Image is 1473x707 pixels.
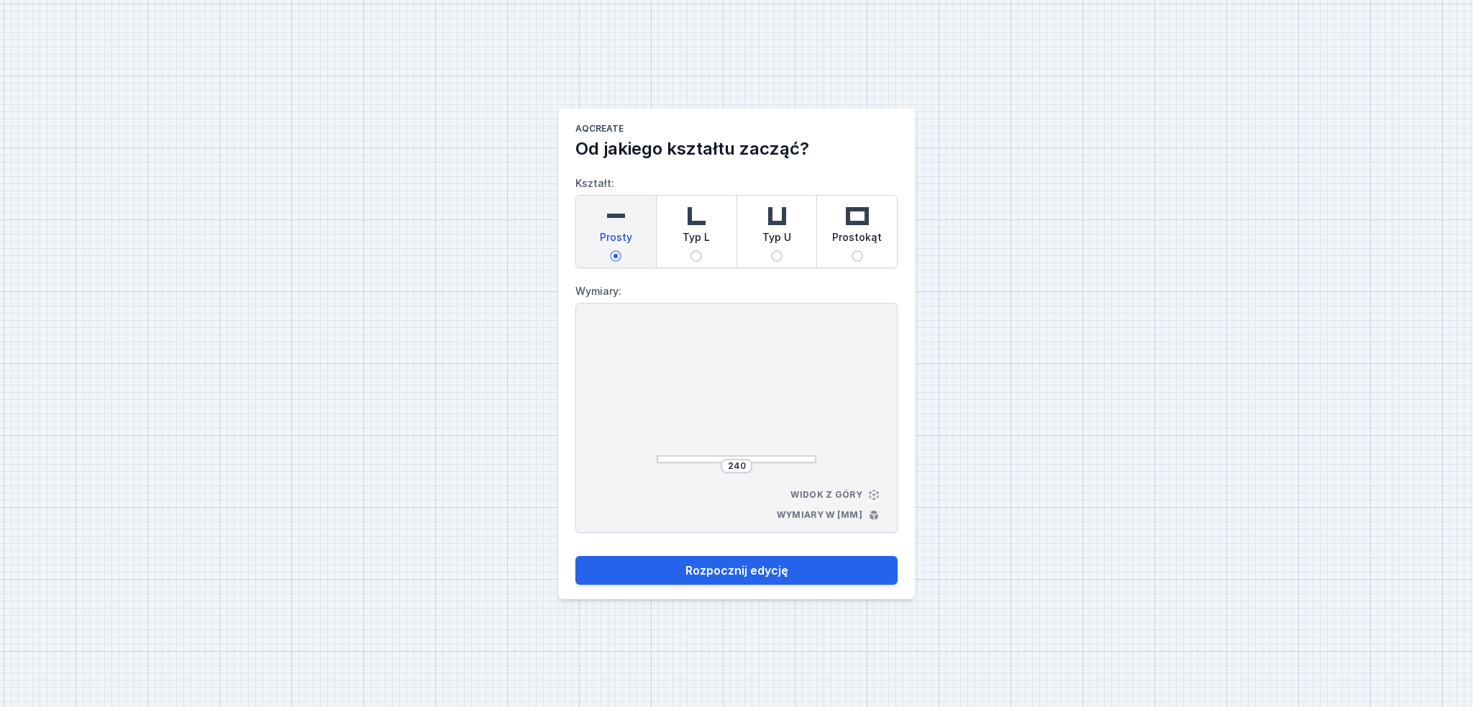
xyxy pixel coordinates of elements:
span: Prosty [600,230,632,250]
img: straight.svg [601,201,630,230]
h2: Od jakiego kształtu zacząć? [575,137,898,160]
input: Prosty [610,250,621,262]
h1: AQcreate [575,123,898,137]
img: u-shaped.svg [762,201,791,230]
input: Prostokąt [852,250,863,262]
img: l-shaped.svg [682,201,711,230]
span: Prostokąt [832,230,882,250]
label: Wymiary: [575,280,898,303]
input: Typ L [690,250,702,262]
label: Kształt: [575,172,898,268]
button: Rozpocznij edycję [575,556,898,585]
span: Typ U [762,230,791,250]
img: rectangle.svg [843,201,872,230]
input: Typ U [771,250,783,262]
input: Wymiar [mm] [725,460,748,472]
span: Typ L [683,230,710,250]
